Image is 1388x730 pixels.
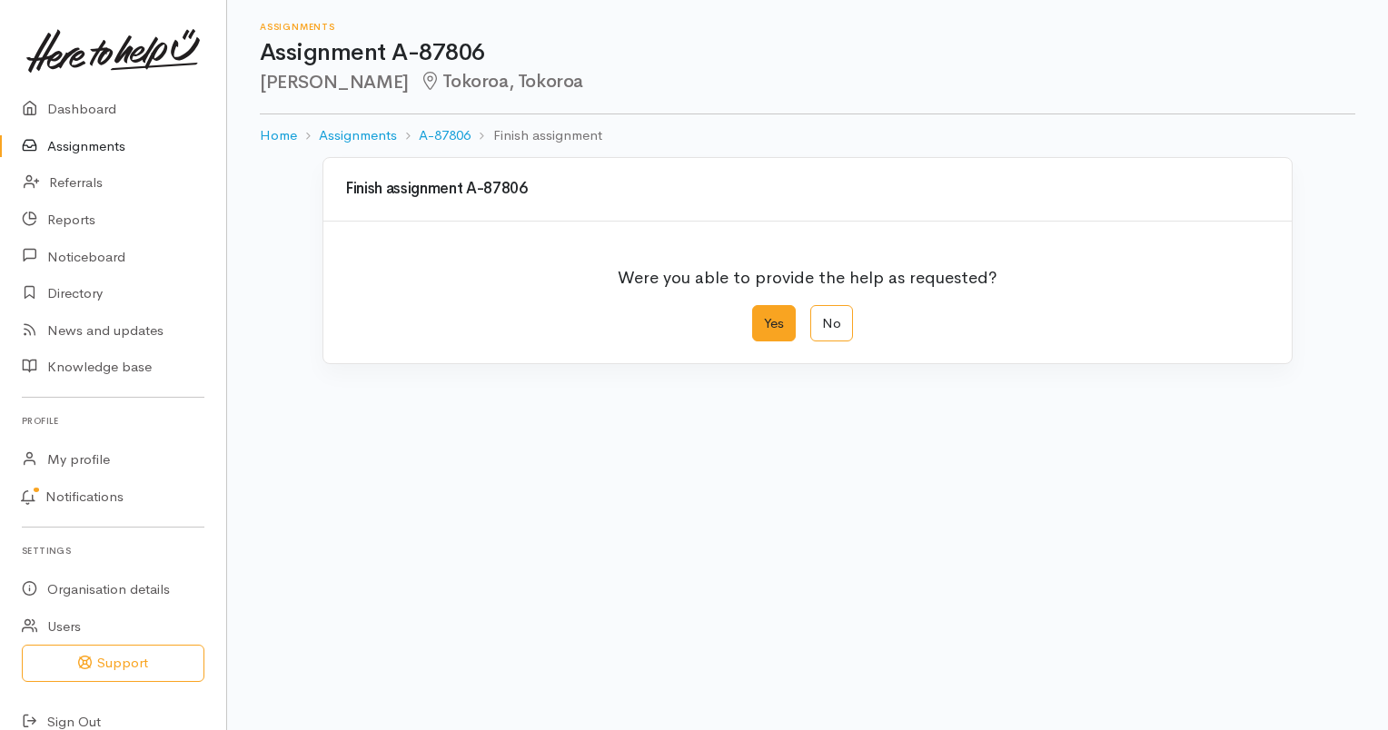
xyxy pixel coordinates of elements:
[345,181,1270,198] h3: Finish assignment A-87806
[260,125,297,146] a: Home
[319,125,397,146] a: Assignments
[260,114,1355,157] nav: breadcrumb
[752,305,796,342] label: Yes
[419,125,471,146] a: A-87806
[22,645,204,682] button: Support
[260,72,1355,93] h2: [PERSON_NAME]
[260,22,1355,32] h6: Assignments
[810,305,853,342] label: No
[22,538,204,563] h6: Settings
[260,40,1355,66] h1: Assignment A-87806
[471,125,601,146] li: Finish assignment
[22,409,204,433] h6: Profile
[618,254,997,291] p: Were you able to provide the help as requested?
[420,70,583,93] span: Tokoroa, Tokoroa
